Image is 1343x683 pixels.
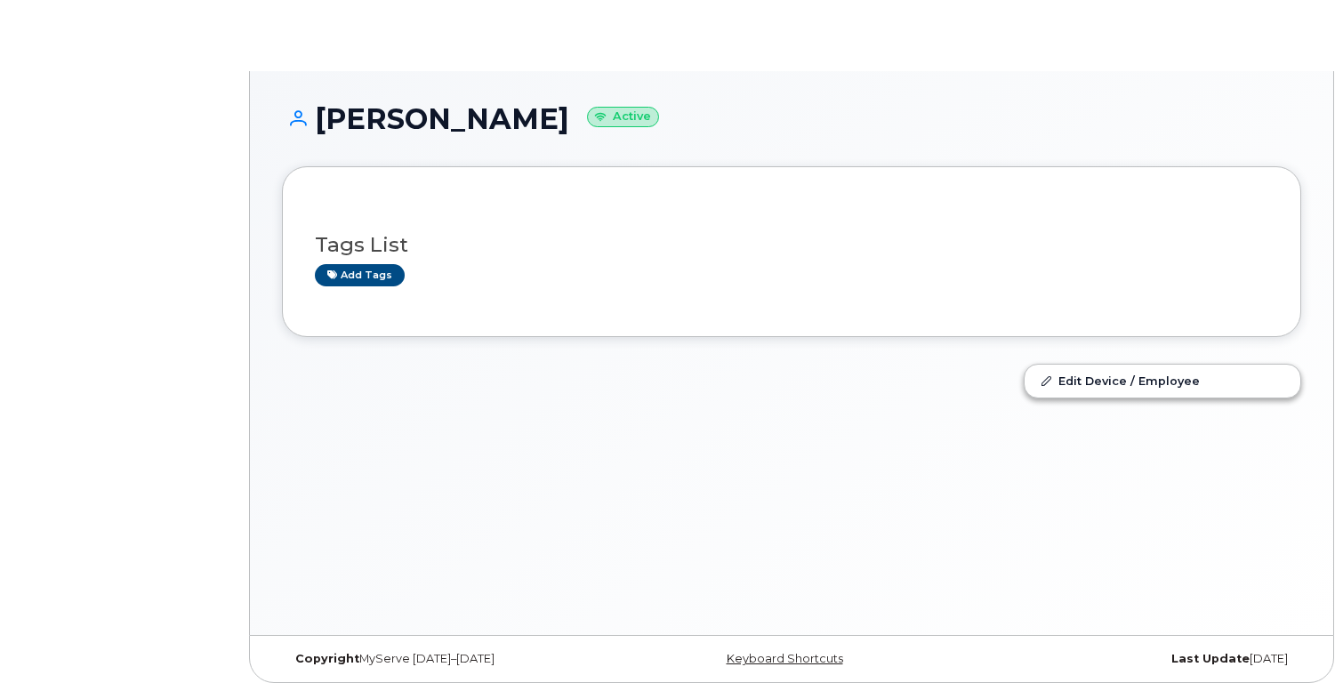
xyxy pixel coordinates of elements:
[587,107,659,127] small: Active
[315,234,1268,256] h3: Tags List
[282,652,622,666] div: MyServe [DATE]–[DATE]
[295,652,359,665] strong: Copyright
[727,652,843,665] a: Keyboard Shortcuts
[282,103,1301,134] h1: [PERSON_NAME]
[1025,365,1300,397] a: Edit Device / Employee
[961,652,1301,666] div: [DATE]
[315,264,405,286] a: Add tags
[1171,652,1250,665] strong: Last Update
